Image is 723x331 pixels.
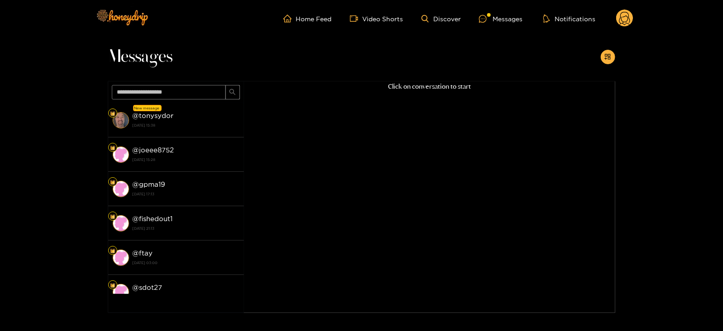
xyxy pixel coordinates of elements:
[113,215,129,232] img: conversation
[133,249,153,257] strong: @ ftay
[283,14,332,23] a: Home Feed
[133,284,163,291] strong: @ sdot27
[225,85,240,99] button: search
[350,14,403,23] a: Video Shorts
[604,53,611,61] span: appstore-add
[229,89,236,96] span: search
[110,180,115,185] img: Fan Level
[133,121,239,129] strong: [DATE] 15:38
[113,147,129,163] img: conversation
[110,248,115,254] img: Fan Level
[421,15,461,23] a: Discover
[110,145,115,151] img: Fan Level
[244,81,615,92] p: Click on conversation to start
[133,112,174,119] strong: @ tonysydor
[133,224,239,232] strong: [DATE] 21:13
[133,215,173,222] strong: @ fishedout1
[541,14,598,23] button: Notifications
[113,284,129,300] img: conversation
[133,293,239,301] strong: [DATE] 09:30
[133,259,239,267] strong: [DATE] 03:00
[479,14,522,24] div: Messages
[113,250,129,266] img: conversation
[133,180,166,188] strong: @ gpma19
[350,14,363,23] span: video-camera
[601,50,615,64] button: appstore-add
[108,46,173,68] span: Messages
[133,146,174,154] strong: @ joeee8752
[133,156,239,164] strong: [DATE] 15:28
[110,214,115,219] img: Fan Level
[113,181,129,197] img: conversation
[110,283,115,288] img: Fan Level
[283,14,296,23] span: home
[133,190,239,198] strong: [DATE] 17:13
[133,105,162,111] div: New message
[110,111,115,116] img: Fan Level
[113,112,129,128] img: conversation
